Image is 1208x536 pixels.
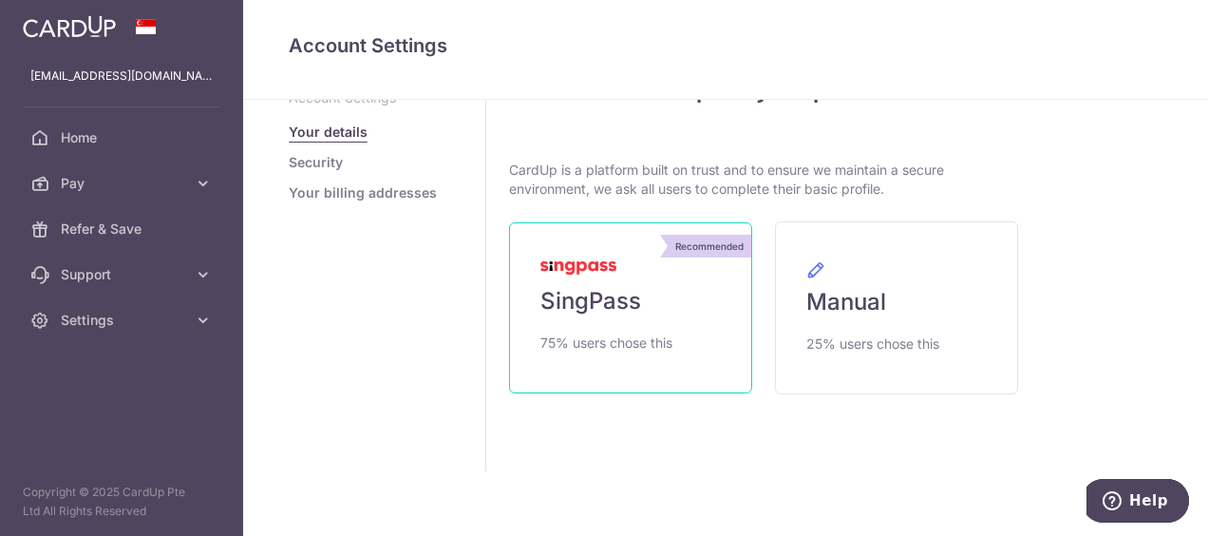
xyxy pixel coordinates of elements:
[1086,479,1189,526] iframe: Opens a widget where you can find more information
[61,311,186,330] span: Settings
[61,128,186,147] span: Home
[23,15,116,38] img: CardUp
[289,153,343,172] a: Security
[43,13,82,30] span: Help
[61,174,186,193] span: Pay
[509,222,752,393] a: Recommended SingPass 75% users chose this
[540,261,616,275] img: MyInfoLogo
[509,161,1018,199] p: CardUp is a platform built on trust and to ensure we maintain a secure environment, we ask all us...
[668,235,751,258] div: Recommended
[775,221,1018,394] a: Manual 25% users chose this
[806,333,939,355] span: 25% users chose this
[540,286,641,316] span: SingPass
[30,67,213,86] p: [EMAIL_ADDRESS][DOMAIN_NAME]
[289,30,1162,61] h4: Account Settings
[61,220,186,239] span: Refer & Save
[289,123,368,142] a: Your details
[289,183,437,202] a: Your billing addresses
[806,287,886,317] span: Manual
[61,265,186,284] span: Support
[540,332,672,354] span: 75% users chose this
